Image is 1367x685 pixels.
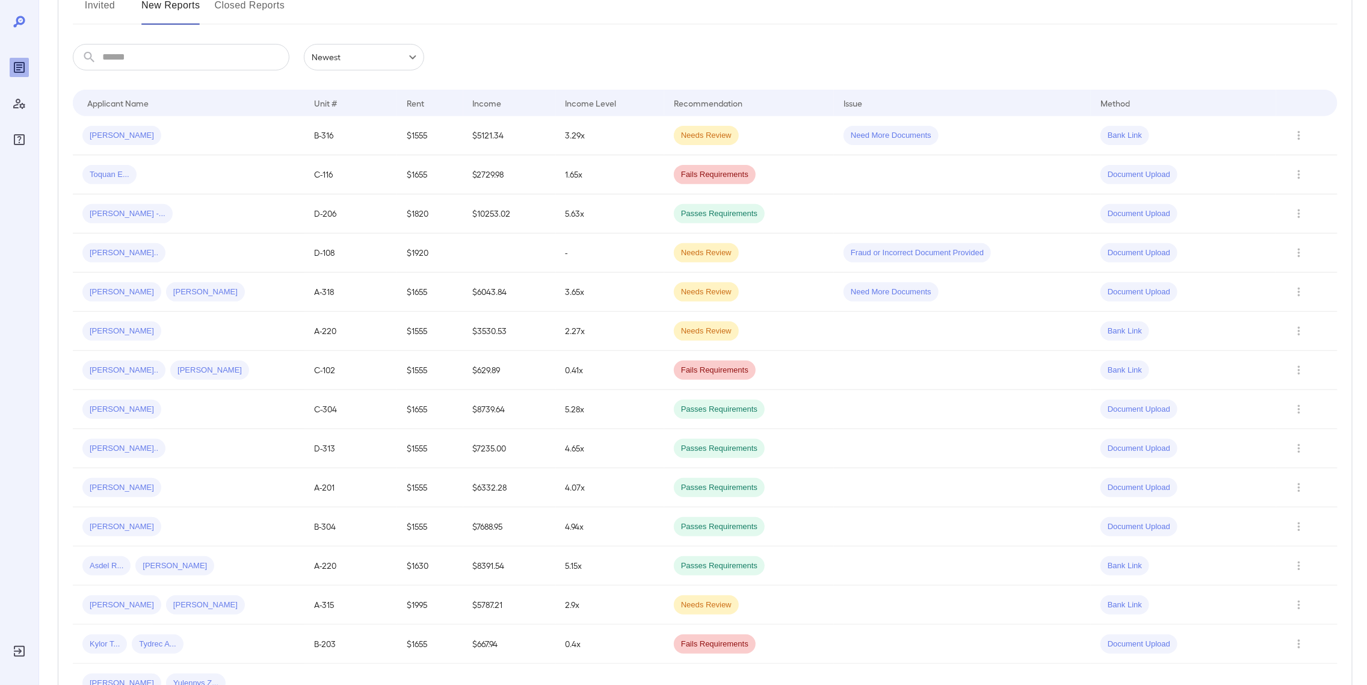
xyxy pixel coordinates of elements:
[135,560,214,572] span: [PERSON_NAME]
[556,429,664,468] td: 4.65x
[304,429,397,468] td: D-313
[1100,443,1177,454] span: Document Upload
[304,468,397,507] td: A-201
[304,194,397,234] td: D-206
[463,507,556,547] td: $7688.95
[82,521,161,533] span: [PERSON_NAME]
[674,130,739,141] span: Needs Review
[397,390,463,429] td: $1655
[1100,96,1130,110] div: Method
[304,312,397,351] td: A-220
[397,351,463,390] td: $1555
[1100,287,1177,298] span: Document Upload
[87,96,149,110] div: Applicant Name
[1289,556,1309,575] button: Row Actions
[463,273,556,312] td: $6043.84
[556,586,664,625] td: 2.9x
[304,155,397,194] td: C-116
[82,443,165,454] span: [PERSON_NAME]..
[556,390,664,429] td: 5.28x
[1289,204,1309,223] button: Row Actions
[314,96,337,110] div: Unit #
[1289,321,1309,341] button: Row Actions
[463,586,556,625] td: $5787.21
[397,547,463,586] td: $1630
[463,547,556,586] td: $8391.54
[556,507,664,547] td: 4.94x
[1100,560,1149,572] span: Bank Link
[1289,634,1309,654] button: Row Actions
[304,116,397,155] td: B-316
[304,234,397,273] td: D-108
[82,326,161,337] span: [PERSON_NAME]
[397,312,463,351] td: $1555
[304,586,397,625] td: A-315
[473,96,502,110] div: Income
[82,287,161,298] span: [PERSON_NAME]
[463,390,556,429] td: $8739.64
[397,155,463,194] td: $1655
[556,468,664,507] td: 4.07x
[166,600,245,611] span: [PERSON_NAME]
[397,234,463,273] td: $1920
[132,639,183,650] span: Tydrec A...
[10,642,29,661] div: Log Out
[1289,126,1309,145] button: Row Actions
[844,96,863,110] div: Issue
[674,96,742,110] div: Recommendation
[844,287,939,298] span: Need More Documents
[556,234,664,273] td: -
[304,507,397,547] td: B-304
[463,351,556,390] td: $629.89
[1100,482,1177,494] span: Document Upload
[566,96,617,110] div: Income Level
[1100,521,1177,533] span: Document Upload
[1289,165,1309,184] button: Row Actions
[397,468,463,507] td: $1555
[844,130,939,141] span: Need More Documents
[556,116,664,155] td: 3.29x
[463,429,556,468] td: $7235.00
[397,429,463,468] td: $1555
[556,547,664,586] td: 5.15x
[1100,365,1149,376] span: Bank Link
[1289,282,1309,302] button: Row Actions
[674,600,739,611] span: Needs Review
[556,194,664,234] td: 5.63x
[304,390,397,429] td: C-304
[82,639,127,650] span: Kylor T...
[556,155,664,194] td: 1.65x
[1100,600,1149,611] span: Bank Link
[674,560,765,572] span: Passes Requirements
[674,404,765,415] span: Passes Requirements
[463,468,556,507] td: $6332.28
[170,365,249,376] span: [PERSON_NAME]
[82,404,161,415] span: [PERSON_NAME]
[674,365,756,376] span: Fails Requirements
[1100,404,1177,415] span: Document Upload
[1100,639,1177,650] span: Document Upload
[82,247,165,259] span: [PERSON_NAME]..
[304,44,424,70] div: Newest
[1100,208,1177,220] span: Document Upload
[304,273,397,312] td: A-318
[674,287,739,298] span: Needs Review
[463,312,556,351] td: $3530.53
[556,273,664,312] td: 3.65x
[82,600,161,611] span: [PERSON_NAME]
[1100,247,1177,259] span: Document Upload
[397,625,463,664] td: $1655
[10,58,29,77] div: Reports
[304,351,397,390] td: C-102
[844,247,991,259] span: Fraud or Incorrect Document Provided
[556,351,664,390] td: 0.41x
[82,482,161,494] span: [PERSON_NAME]
[397,586,463,625] td: $1995
[82,130,161,141] span: [PERSON_NAME]
[397,507,463,547] td: $1555
[10,130,29,149] div: FAQ
[304,547,397,586] td: A-220
[1100,130,1149,141] span: Bank Link
[463,194,556,234] td: $10253.02
[1289,361,1309,380] button: Row Actions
